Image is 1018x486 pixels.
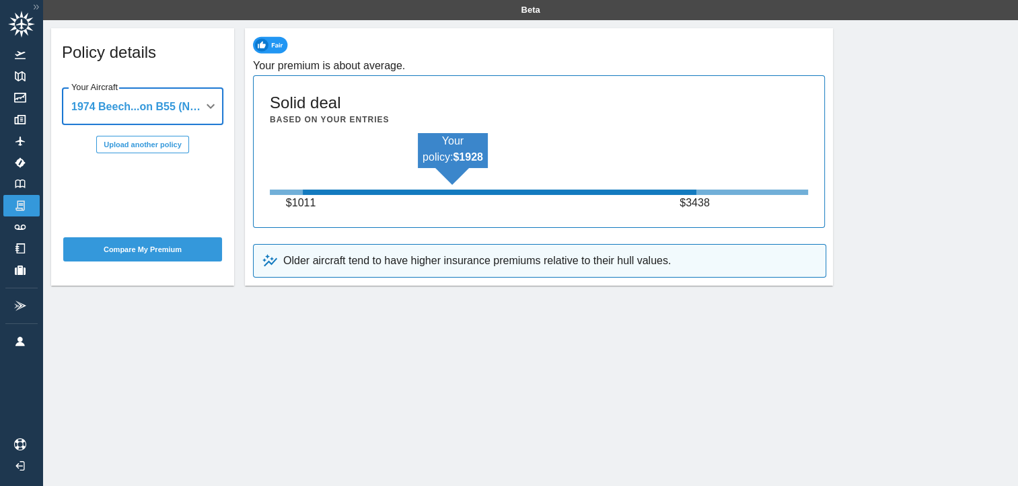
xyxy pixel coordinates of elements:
[63,237,222,261] button: Compare My Premium
[62,87,223,125] div: 1974 Beech...on B55 (N8797R)
[453,151,483,163] b: $ 1928
[253,36,291,54] img: fair-policy-chip-16a22df130daad956e14.svg
[270,92,340,114] h5: Solid deal
[286,195,320,211] p: $ 1011
[418,133,488,165] p: Your policy:
[96,136,189,153] button: Upload another policy
[62,42,156,63] h5: Policy details
[71,81,118,93] label: Your Aircraft
[51,28,234,82] div: Policy details
[283,253,671,269] p: Older aircraft tend to have higher insurance premiums relative to their hull values.
[262,253,278,269] img: uptrend-and-star-798e9c881b4915e3b082.svg
[680,195,713,211] p: $ 3438
[253,56,825,75] h6: Your premium is about average.
[270,114,389,126] h6: Based on your entries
